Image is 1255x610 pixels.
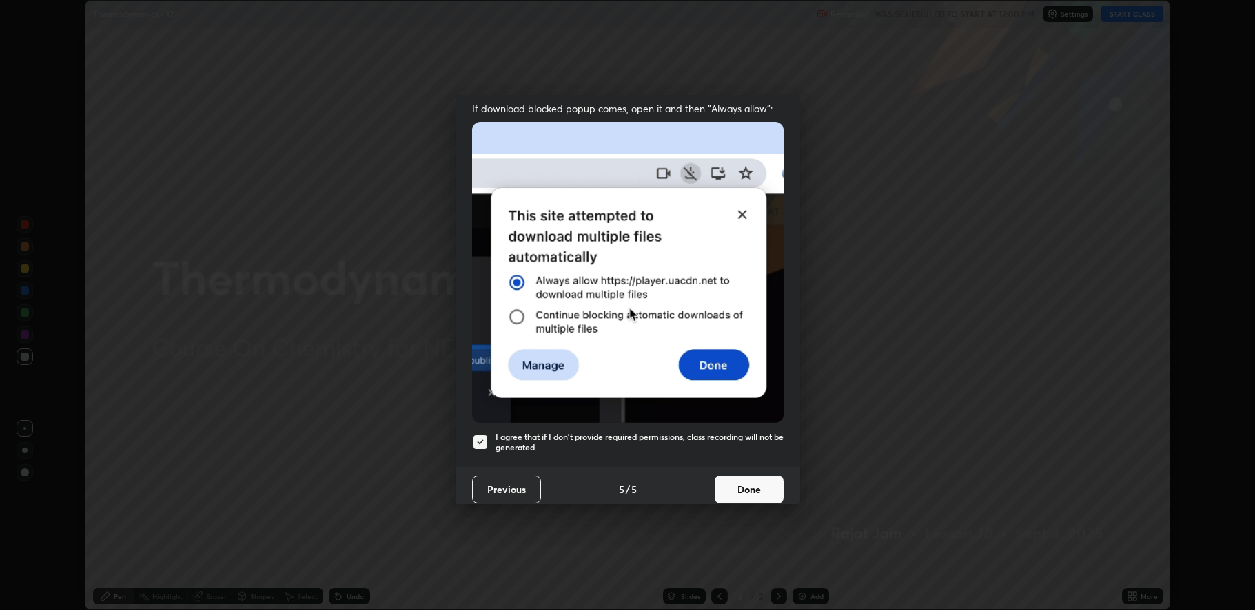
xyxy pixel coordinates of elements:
h4: 5 [619,482,624,496]
h4: / [626,482,630,496]
h4: 5 [631,482,637,496]
h5: I agree that if I don't provide required permissions, class recording will not be generated [496,432,784,453]
button: Done [715,476,784,503]
button: Previous [472,476,541,503]
img: downloads-permission-blocked.gif [472,122,784,423]
span: If download blocked popup comes, open it and then "Always allow": [472,102,784,115]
